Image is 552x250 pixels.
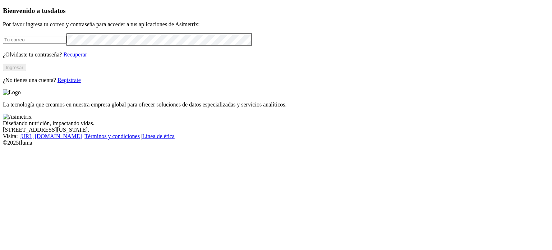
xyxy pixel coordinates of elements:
p: ¿Olvidaste tu contraseña? [3,51,549,58]
span: datos [50,7,66,14]
input: Tu correo [3,36,66,44]
a: Recuperar [63,51,87,58]
p: Por favor ingresa tu correo y contraseña para acceder a tus aplicaciones de Asimetrix: [3,21,549,28]
a: Línea de ética [142,133,175,139]
div: © 2025 Iluma [3,140,549,146]
a: [URL][DOMAIN_NAME] [19,133,82,139]
div: [STREET_ADDRESS][US_STATE]. [3,127,549,133]
h3: Bienvenido a tus [3,7,549,15]
p: La tecnología que creamos en nuestra empresa global para ofrecer soluciones de datos especializad... [3,101,549,108]
img: Asimetrix [3,114,32,120]
a: Regístrate [57,77,81,83]
p: ¿No tienes una cuenta? [3,77,549,83]
div: Diseñando nutrición, impactando vidas. [3,120,549,127]
a: Términos y condiciones [84,133,140,139]
img: Logo [3,89,21,96]
div: Visita : | | [3,133,549,140]
button: Ingresar [3,64,26,71]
